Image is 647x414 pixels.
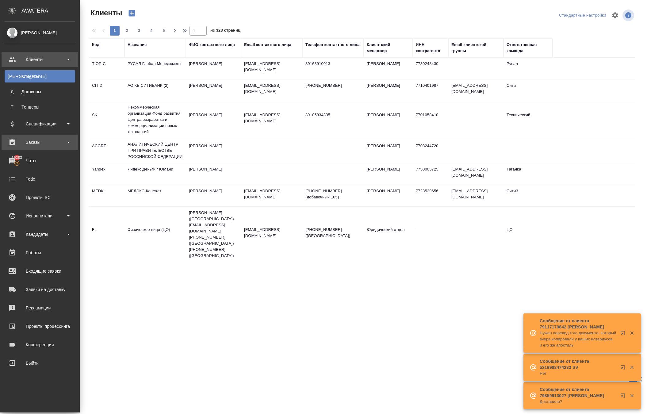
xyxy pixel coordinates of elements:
button: 4 [147,26,156,36]
button: 3 [134,26,144,36]
span: 15283 [8,155,26,161]
div: Клиенты [5,55,75,64]
div: Ответственная команда [507,42,549,54]
td: [EMAIL_ADDRESS][DOMAIN_NAME] [448,163,503,185]
a: ТТендеры [5,101,75,113]
div: Тендеры [8,104,72,110]
td: [PERSON_NAME] [186,163,241,185]
td: АНАЛИТИЧЕСКИЙ ЦЕНТР ПРИ ПРАВИТЕЛЬСТВЕ РОССИЙСКОЙ ФЕДЕРАЦИИ [124,138,186,163]
div: Клиенты [8,73,72,79]
span: 2 [122,28,132,34]
a: Работы [2,245,78,260]
span: 4 [147,28,156,34]
p: Сообщение от клиента 79117179842 [PERSON_NAME] [540,318,616,330]
span: Клиенты [89,8,122,18]
div: [PERSON_NAME] [5,29,75,36]
div: Работы [5,248,75,257]
div: Исполнители [5,211,75,220]
td: 7750005725 [413,163,448,185]
div: Код [92,42,99,48]
div: ИНН контрагента [416,42,445,54]
a: 15283Чаты [2,153,78,168]
p: [EMAIL_ADDRESS][DOMAIN_NAME] [244,188,299,200]
td: Русал [503,58,553,79]
span: 3 [134,28,144,34]
td: АО КБ СИТИБАНК (2) [124,79,186,101]
button: Закрыть [626,365,638,370]
td: [PERSON_NAME] [364,79,413,101]
div: Чаты [5,156,75,165]
span: 5 [159,28,169,34]
td: ЦО [503,224,553,245]
td: Яндекс Деньги / ЮМани [124,163,186,185]
span: из 323 страниц [210,27,240,36]
td: CITI2 [89,79,124,101]
a: Конференции [2,337,78,352]
div: Email клиентской группы [451,42,500,54]
td: MEDK [89,185,124,206]
button: 2 [122,26,132,36]
td: 7730248430 [413,58,448,79]
p: Нужен перевод того документа, который вчера копировали у ваших нотариусов, и его же апостиль [540,330,616,348]
div: Название [128,42,147,48]
p: Нет [540,370,616,377]
button: Открыть в новой вкладке [617,327,631,342]
td: Физическое лицо (ЦО) [124,224,186,245]
div: Проекты процессинга [5,322,75,331]
p: [PHONE_NUMBER] (добавочный 105) [305,188,361,200]
td: [PERSON_NAME] [364,58,413,79]
p: 89105834335 [305,112,361,118]
p: [EMAIL_ADDRESS][DOMAIN_NAME] [244,112,299,124]
div: Заказы [5,138,75,147]
td: [EMAIL_ADDRESS][DOMAIN_NAME] [448,79,503,101]
td: 7723529656 [413,185,448,206]
button: Открыть в новой вкладке [617,361,631,376]
a: [PERSON_NAME]Клиенты [5,70,75,82]
p: [EMAIL_ADDRESS][DOMAIN_NAME] [244,82,299,95]
td: [PERSON_NAME] [186,109,241,130]
td: - [413,224,448,245]
td: [EMAIL_ADDRESS][DOMAIN_NAME] [448,185,503,206]
a: ДДоговоры [5,86,75,98]
div: Email контактного лица [244,42,291,48]
button: Открыть в новой вкладке [617,389,631,404]
td: Сити3 [503,185,553,206]
div: Договоры [8,89,72,95]
button: Создать [124,8,139,18]
td: [PERSON_NAME] [364,109,413,130]
td: Технический [503,109,553,130]
a: Проекты процессинга [2,319,78,334]
button: Закрыть [626,330,638,336]
td: 7708244720 [413,140,448,161]
div: Конференции [5,340,75,349]
td: Yandex [89,163,124,185]
div: Заявки на доставку [5,285,75,294]
td: [PERSON_NAME] [364,140,413,161]
div: Входящие заявки [5,266,75,276]
p: Сообщение от клиента 79859913027 [PERSON_NAME] [540,386,616,399]
td: [PERSON_NAME] [186,58,241,79]
a: Заявки на доставку [2,282,78,297]
div: ФИО контактного лица [189,42,235,48]
td: Юридический отдел [364,224,413,245]
a: Проекты SC [2,190,78,205]
p: 89163910013 [305,61,361,67]
div: split button [557,11,608,20]
td: [PERSON_NAME] ([GEOGRAPHIC_DATA]) [EMAIL_ADDRESS][DOMAIN_NAME] [PHONE_NUMBER] ([GEOGRAPHIC_DATA])... [186,207,241,262]
td: [PERSON_NAME] [364,185,413,206]
div: Кандидаты [5,230,75,239]
td: T-OP-C [89,58,124,79]
td: Некоммерческая организация Фонд развития Центра разработки и коммерциализации новых технологий [124,101,186,138]
span: Настроить таблицу [608,8,622,23]
td: РУСАЛ Глобал Менеджмент [124,58,186,79]
a: Выйти [2,355,78,371]
td: 7710401987 [413,79,448,101]
div: Проекты SC [5,193,75,202]
a: Рекламации [2,300,78,316]
div: Телефон контактного лица [305,42,360,48]
a: Todo [2,171,78,187]
a: Входящие заявки [2,263,78,279]
td: Сити [503,79,553,101]
button: Закрыть [626,393,638,398]
p: Доставили? [540,399,616,405]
